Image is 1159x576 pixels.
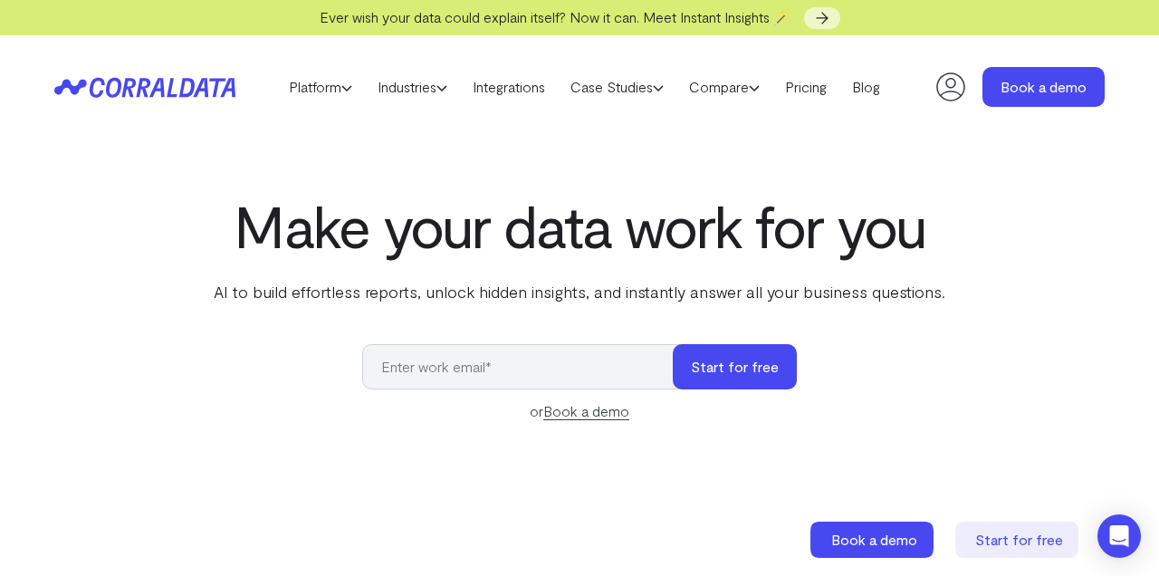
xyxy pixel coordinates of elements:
div: Open Intercom Messenger [1097,514,1141,558]
span: Book a demo [831,531,917,548]
a: Blog [839,73,893,101]
a: Book a demo [543,402,629,420]
span: Start for free [975,531,1063,548]
a: Integrations [460,73,558,101]
h1: Make your data work for you [210,193,949,258]
a: Compare [676,73,772,101]
a: Case Studies [558,73,676,101]
a: Book a demo [982,67,1105,107]
span: Ever wish your data could explain itself? Now it can. Meet Instant Insights 🪄 [320,8,791,25]
a: Pricing [772,73,839,101]
input: Enter work email* [362,344,691,389]
div: or [362,400,797,422]
a: Book a demo [810,522,937,558]
a: Platform [276,73,365,101]
a: Industries [365,73,460,101]
a: Start for free [955,522,1082,558]
p: AI to build effortless reports, unlock hidden insights, and instantly answer all your business qu... [210,280,949,303]
button: Start for free [673,344,797,389]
